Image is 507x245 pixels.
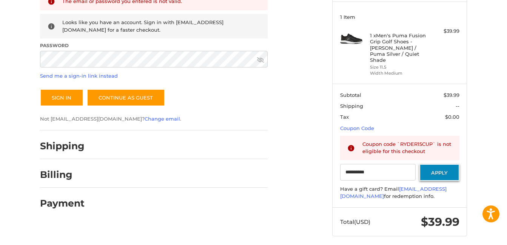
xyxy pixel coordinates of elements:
span: -- [456,103,459,109]
h4: 1 x Men's Puma Fusion Grip Golf Shoes - [PERSON_NAME] / Puma Silver / Quiet Shade [370,32,428,63]
a: Change email [145,116,180,122]
a: Continue as guest [87,89,165,106]
label: Password [40,42,268,49]
span: Total (USD) [340,218,370,225]
h2: Shipping [40,140,85,152]
input: Gift Certificate or Coupon Code [340,164,416,181]
h2: Billing [40,169,84,181]
a: Send me a sign-in link instead [40,73,118,79]
button: Sign In [40,89,83,106]
span: $39.99 [444,92,459,98]
span: $0.00 [445,114,459,120]
li: Width Medium [370,70,428,77]
h3: 1 Item [340,14,459,20]
span: $39.99 [421,215,459,229]
div: Coupon code `RYDER15CUP` is not eligible for this checkout [362,141,452,155]
div: Have a gift card? Email for redemption info. [340,185,459,200]
a: Coupon Code [340,125,374,131]
button: Apply [419,164,459,181]
h2: Payment [40,198,85,209]
div: $39.99 [430,28,459,35]
p: Not [EMAIL_ADDRESS][DOMAIN_NAME]? . [40,115,268,123]
span: Subtotal [340,92,361,98]
span: Shipping [340,103,363,109]
span: Looks like you have an account. Sign in with [EMAIL_ADDRESS][DOMAIN_NAME] for a faster checkout. [62,19,223,33]
span: Tax [340,114,349,120]
li: Size 11.5 [370,64,428,70]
